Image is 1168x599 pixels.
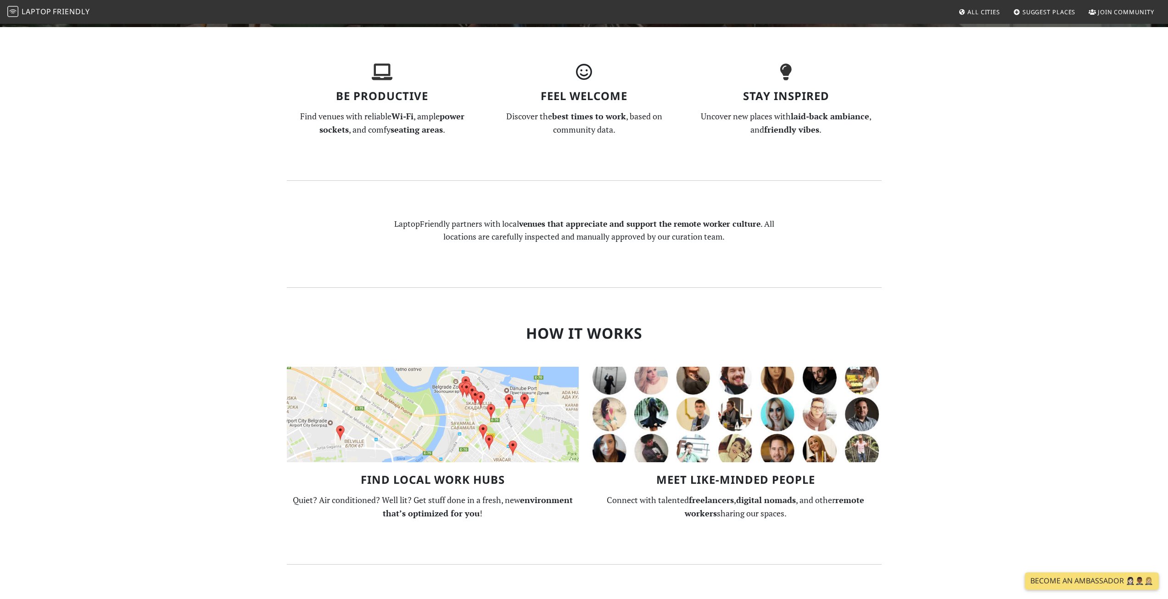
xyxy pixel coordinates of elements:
img: Map of Work-Friendly Locations [287,367,579,462]
h3: Be Productive [287,90,478,103]
a: All Cities [955,4,1004,20]
h3: Meet Like-Minded People [590,473,882,487]
h3: Stay Inspired [691,90,882,103]
p: Quiet? Air conditioned? Well lit? Get stuff done in a fresh, new ! [287,493,579,520]
p: LaptopFriendly partners with local . All locations are carefully inspected and manually approved ... [388,218,781,243]
span: Suggest Places [1023,8,1076,16]
p: Discover the , based on community data. [489,110,680,136]
a: LaptopFriendly LaptopFriendly [7,4,90,20]
strong: freelancers [689,494,734,505]
strong: Wi-Fi [391,111,414,122]
img: LaptopFriendly Community [590,367,882,462]
strong: digital nomads [736,494,796,505]
strong: friendly vibes [764,124,819,135]
strong: seating areas [391,124,443,135]
span: Laptop [22,6,51,17]
a: Suggest Places [1010,4,1079,20]
p: Connect with talented , , and other sharing our spaces. [590,493,882,520]
span: All Cities [967,8,1000,16]
h2: How it Works [287,325,882,342]
a: Join Community [1085,4,1158,20]
h3: Feel Welcome [489,90,680,103]
span: Join Community [1098,8,1154,16]
strong: laid-back ambiance [791,111,869,122]
span: Friendly [53,6,89,17]
h3: Find Local Work Hubs [287,473,579,487]
p: Uncover new places with , and . [691,110,882,136]
strong: venues that appreciate and support the remote worker culture [519,218,760,229]
p: Find venues with reliable , ample , and comfy . [287,110,478,136]
img: LaptopFriendly [7,6,18,17]
strong: best times to work [552,111,626,122]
